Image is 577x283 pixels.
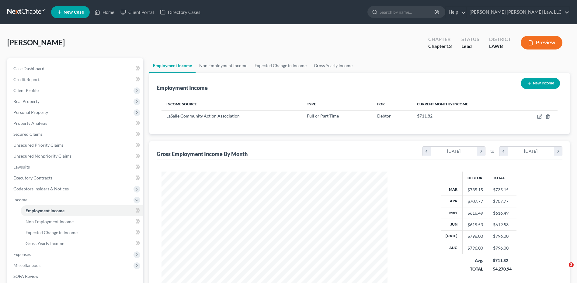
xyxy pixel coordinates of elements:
span: Executory Contracts [13,175,52,180]
span: Property Analysis [13,121,47,126]
iframe: Intercom live chat [556,262,571,277]
span: Credit Report [13,77,40,82]
span: 13 [446,43,452,49]
div: $707.77 [468,198,483,204]
a: Unsecured Priority Claims [9,140,143,151]
div: $796.00 [468,245,483,251]
a: SOFA Review [9,271,143,282]
a: Directory Cases [157,7,203,18]
button: Preview [521,36,562,49]
i: chevron_right [477,147,485,156]
th: Jun [441,219,463,230]
span: Expected Change in Income [26,230,78,235]
a: Non Employment Income [21,216,143,227]
div: $735.15 [468,187,483,193]
span: Lawsuits [13,164,30,169]
span: Personal Property [13,110,48,115]
span: LaSalle Community Action Association [166,113,240,118]
button: New Income [521,78,560,89]
td: $707.77 [488,196,516,207]
input: Search by name... [380,6,435,18]
a: Expected Change in Income [251,58,310,73]
span: Expenses [13,252,31,257]
th: Debtor [462,172,488,184]
th: Mar [441,184,463,196]
span: Case Dashboard [13,66,44,71]
td: $796.00 [488,230,516,242]
a: Employment Income [149,58,196,73]
span: [PERSON_NAME] [7,38,65,47]
span: to [490,148,494,154]
span: Gross Yearly Income [26,241,64,246]
i: chevron_left [422,147,431,156]
div: [DATE] [508,147,554,156]
span: Secured Claims [13,131,43,137]
span: Full or Part Time [307,113,339,118]
div: $619.53 [468,222,483,228]
a: Employment Income [21,205,143,216]
div: LAWB [489,43,511,50]
td: $796.00 [488,242,516,254]
span: Miscellaneous [13,263,40,268]
span: Employment Income [26,208,64,213]
span: Current Monthly Income [417,102,468,106]
div: District [489,36,511,43]
span: 3 [569,262,574,267]
div: Lead [461,43,479,50]
span: Income Source [166,102,197,106]
span: Unsecured Priority Claims [13,142,64,148]
div: $711.82 [493,257,512,264]
span: Codebtors Insiders & Notices [13,186,69,191]
div: [DATE] [431,147,477,156]
div: $616.49 [468,210,483,216]
a: Executory Contracts [9,172,143,183]
th: Apr [441,196,463,207]
a: Gross Yearly Income [21,238,143,249]
th: Total [488,172,516,184]
span: Debtor [377,113,391,118]
a: Secured Claims [9,129,143,140]
th: Aug [441,242,463,254]
th: [DATE] [441,230,463,242]
a: Home [92,7,117,18]
td: $735.15 [488,184,516,196]
a: Gross Yearly Income [310,58,356,73]
div: $4,270.94 [493,266,512,272]
td: $616.49 [488,207,516,219]
a: Non Employment Income [196,58,251,73]
span: For [377,102,385,106]
a: Client Portal [117,7,157,18]
span: New Case [64,10,84,15]
span: Income [13,197,27,202]
a: Expected Change in Income [21,227,143,238]
div: Employment Income [157,84,208,91]
div: Status [461,36,479,43]
span: Type [307,102,316,106]
div: Gross Employment Income By Month [157,150,248,158]
div: TOTAL [467,266,483,272]
a: [PERSON_NAME] [PERSON_NAME] Law, LLC [467,7,569,18]
i: chevron_right [554,147,562,156]
span: Real Property [13,99,40,104]
span: SOFA Review [13,274,39,279]
a: Case Dashboard [9,63,143,74]
span: Non Employment Income [26,219,74,224]
span: $711.82 [417,113,433,118]
th: May [441,207,463,219]
div: Chapter [428,36,452,43]
a: Help [446,7,466,18]
a: Property Analysis [9,118,143,129]
a: Unsecured Nonpriority Claims [9,151,143,162]
div: Chapter [428,43,452,50]
td: $619.53 [488,219,516,230]
i: chevron_left [499,147,508,156]
div: $796.00 [468,233,483,239]
span: Unsecured Nonpriority Claims [13,153,71,159]
a: Lawsuits [9,162,143,172]
div: Avg. [467,257,483,264]
a: Credit Report [9,74,143,85]
span: Client Profile [13,88,39,93]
